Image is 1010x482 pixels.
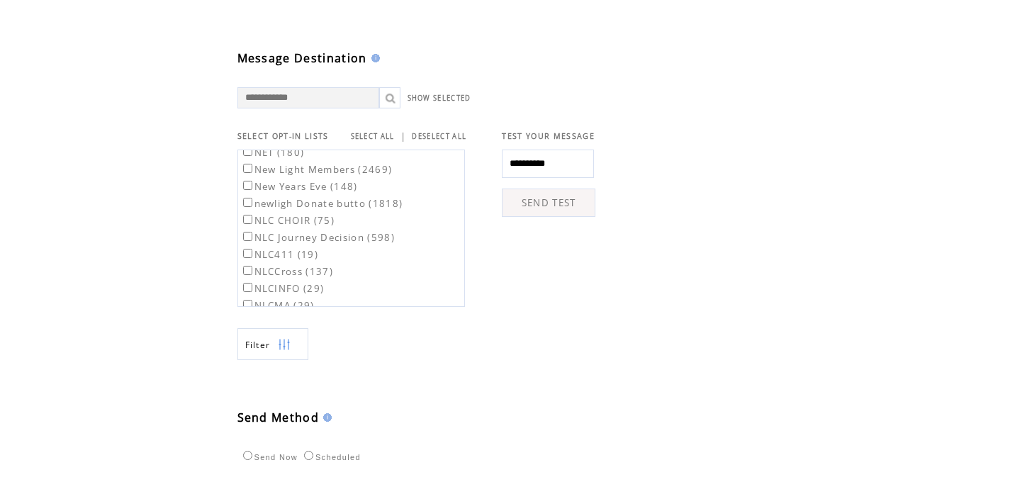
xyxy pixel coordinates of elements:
[243,300,252,309] input: NLCMA (29)
[240,282,325,295] label: NLCINFO (29)
[243,232,252,241] input: NLC Journey Decision (598)
[278,329,291,361] img: filters.png
[237,131,329,141] span: SELECT OPT-IN LISTS
[412,132,466,141] a: DESELECT ALL
[243,249,252,258] input: NLC411 (19)
[240,453,298,461] label: Send Now
[304,451,313,460] input: Scheduled
[240,231,395,244] label: NLC Journey Decision (598)
[243,164,252,173] input: New Light Members (2469)
[240,146,305,159] label: NET (180)
[243,283,252,292] input: NLCINFO (29)
[240,197,403,210] label: newligh Donate butto (1818)
[237,50,367,66] span: Message Destination
[240,214,335,227] label: NLC CHOIR (75)
[243,147,252,156] input: NET (180)
[240,180,358,193] label: New Years Eve (148)
[245,339,271,351] span: Show filters
[237,410,320,425] span: Send Method
[502,131,595,141] span: TEST YOUR MESSAGE
[240,265,334,278] label: NLCCross (137)
[240,248,319,261] label: NLC411 (19)
[319,413,332,422] img: help.gif
[243,181,252,190] input: New Years Eve (148)
[502,189,595,217] a: SEND TEST
[408,94,471,103] a: SHOW SELECTED
[351,132,395,141] a: SELECT ALL
[243,266,252,275] input: NLCCross (137)
[243,198,252,207] input: newligh Donate butto (1818)
[301,453,361,461] label: Scheduled
[240,163,393,176] label: New Light Members (2469)
[240,299,315,312] label: NLCMA (29)
[243,451,252,460] input: Send Now
[237,328,308,360] a: Filter
[243,215,252,224] input: NLC CHOIR (75)
[367,54,380,62] img: help.gif
[400,130,406,142] span: |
